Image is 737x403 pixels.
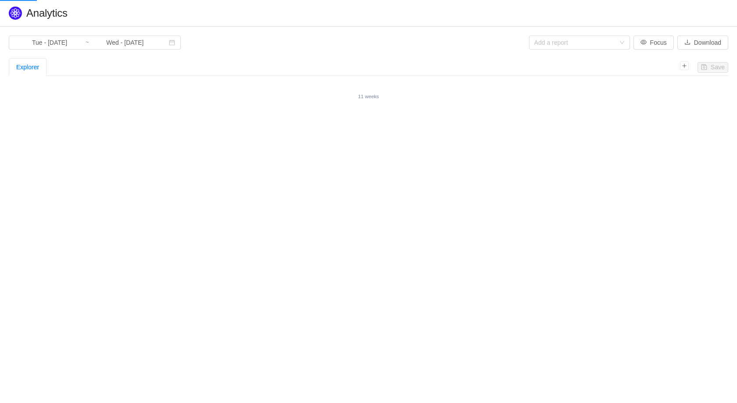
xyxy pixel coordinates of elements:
[89,38,161,47] input: End date
[169,39,175,46] i: icon: calendar
[16,59,39,75] div: Explorer
[698,62,728,73] button: icon: saveSave
[26,7,68,19] span: Analytics
[619,40,625,46] i: icon: down
[677,36,728,50] button: icon: downloadDownload
[680,61,689,70] i: icon: plus
[9,7,22,20] img: Quantify
[534,38,615,47] div: Add a report
[633,36,674,50] button: icon: eyeFocus
[358,94,379,99] small: 11 weeks
[14,38,85,47] input: Start date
